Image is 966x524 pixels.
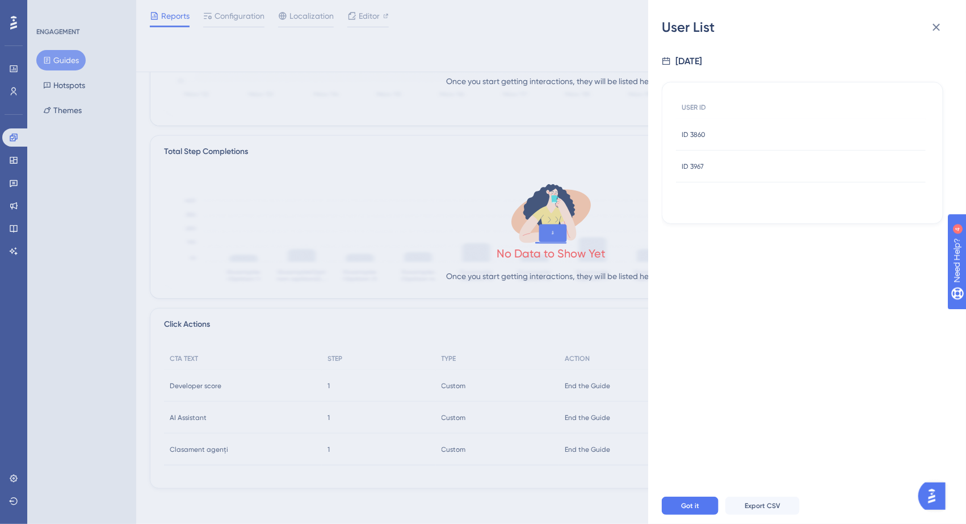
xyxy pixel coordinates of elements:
[662,497,719,515] button: Got it
[79,6,82,15] div: 4
[725,497,800,515] button: Export CSV
[27,3,71,16] span: Need Help?
[682,130,705,139] span: ID 3860
[681,501,699,510] span: Got it
[745,501,780,510] span: Export CSV
[675,55,702,68] div: [DATE]
[682,103,706,112] span: USER ID
[662,18,952,36] div: User List
[682,162,704,171] span: ID 3967
[918,479,952,513] iframe: UserGuiding AI Assistant Launcher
